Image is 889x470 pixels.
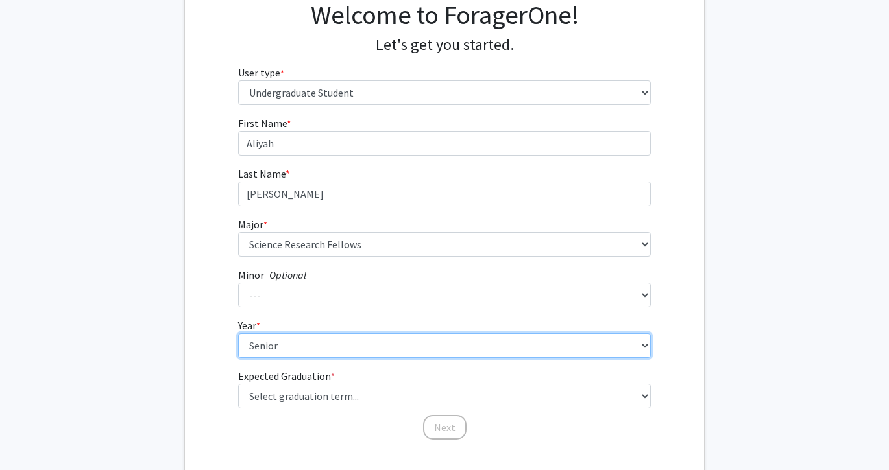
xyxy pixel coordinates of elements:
[238,217,267,232] label: Major
[238,318,260,333] label: Year
[238,65,284,80] label: User type
[238,267,306,283] label: Minor
[238,368,335,384] label: Expected Graduation
[264,268,306,281] i: - Optional
[10,412,55,460] iframe: Chat
[238,167,286,180] span: Last Name
[423,415,467,440] button: Next
[238,117,287,130] span: First Name
[238,36,652,54] h4: Let's get you started.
